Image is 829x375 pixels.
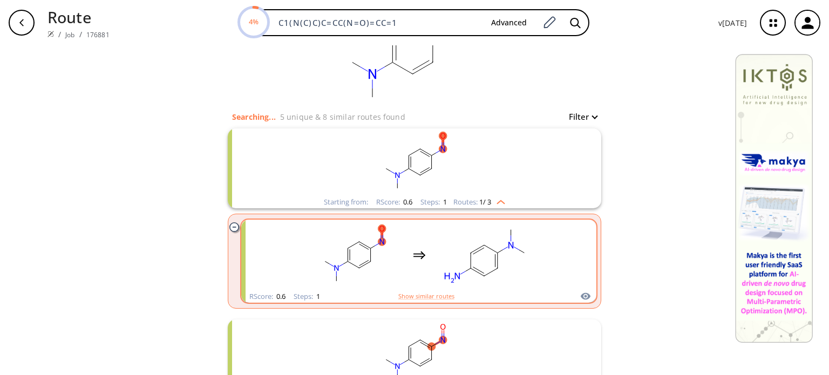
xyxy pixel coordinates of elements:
[324,199,368,206] div: Starting from:
[491,196,505,204] img: Up
[479,199,491,206] span: 1 / 3
[294,293,320,300] div: Steps :
[441,197,447,207] span: 1
[86,30,110,39] a: 176881
[249,293,286,300] div: RScore :
[280,111,405,122] p: 5 unique & 8 similar routes found
[47,5,110,29] p: Route
[275,291,286,301] span: 0.6
[65,30,74,39] a: Job
[305,221,402,289] svg: CN(C)c1ccc(N=O)cc1
[718,17,747,29] p: v [DATE]
[58,29,61,40] li: /
[437,221,534,289] svg: CN(C)c1ccc(N)cc1
[47,31,54,37] img: Spaya logo
[376,199,412,206] div: RScore :
[453,199,505,206] div: Routes:
[315,291,320,301] span: 1
[483,13,535,33] button: Advanced
[562,113,597,121] button: Filter
[272,17,483,28] input: Enter SMILES
[398,291,454,301] button: Show similar routes
[274,128,555,196] svg: CN(C)c1ccc(N=O)cc1
[402,197,412,207] span: 0.6
[420,199,447,206] div: Steps :
[735,54,813,343] img: Banner
[249,17,259,26] text: 4%
[232,111,276,122] p: Searching...
[79,29,82,40] li: /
